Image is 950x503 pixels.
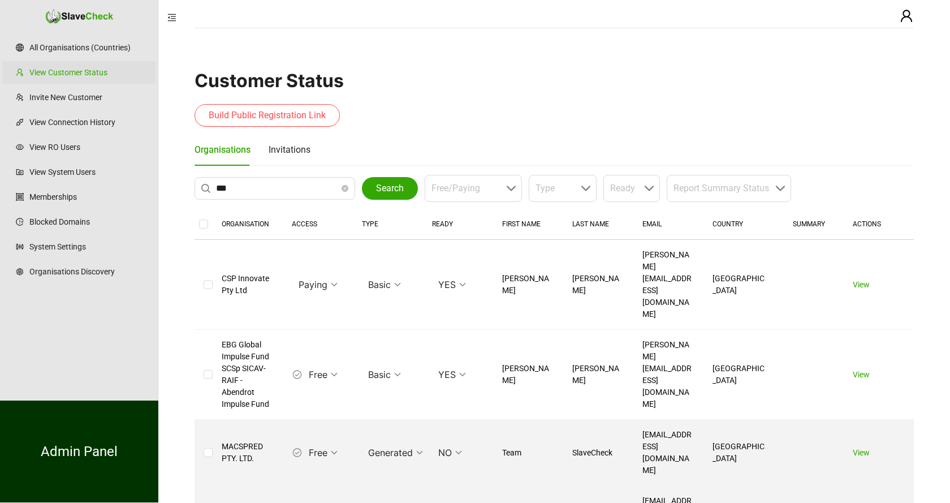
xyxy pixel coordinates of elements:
span: menu-fold [167,13,176,22]
td: [GEOGRAPHIC_DATA] [703,240,774,330]
span: YES [438,366,466,383]
a: View [853,448,870,457]
a: View [853,370,870,379]
a: View [853,280,870,289]
span: Generated [368,444,423,461]
span: Search [376,182,404,195]
button: Build Public Registration Link [195,104,340,127]
span: close-circle [342,183,348,194]
span: Build Public Registration Link [209,109,326,122]
th: EMAIL [633,209,703,240]
span: Basic [368,276,401,293]
td: [PERSON_NAME] [493,330,563,420]
a: View RO Users [29,136,146,158]
a: View System Users [29,161,146,183]
th: SUMMARY [774,209,844,240]
a: Blocked Domains [29,210,146,233]
td: [PERSON_NAME] [493,240,563,330]
td: EBG Global Impulse Fund SCSp SICAV-RAIF - Abendrot Impulse Fund [213,330,283,420]
th: ACTIONS [844,209,914,240]
div: Organisations [195,143,251,157]
td: [PERSON_NAME] [563,240,633,330]
span: NO [438,444,462,461]
span: YES [438,276,466,293]
a: Invite New Customer [29,86,146,109]
th: LAST NAME [563,209,633,240]
a: Organisations Discovery [29,260,146,283]
th: ACCESS [283,209,353,240]
span: Paying [299,276,338,293]
td: [PERSON_NAME][EMAIL_ADDRESS][DOMAIN_NAME] [633,240,703,330]
td: SlaveCheck [563,420,633,486]
th: FIRST NAME [493,209,563,240]
th: COUNTRY [703,209,774,240]
td: [EMAIL_ADDRESS][DOMAIN_NAME] [633,420,703,486]
span: user [900,9,913,23]
a: View Customer Status [29,61,146,84]
h1: Customer Status [195,70,914,92]
td: [GEOGRAPHIC_DATA] [703,330,774,420]
a: All Organisations (Countries) [29,36,146,59]
a: View Connection History [29,111,146,134]
div: Invitations [269,143,310,157]
td: [PERSON_NAME][EMAIL_ADDRESS][DOMAIN_NAME] [633,330,703,420]
td: CSP Innovate Pty Ltd [213,240,283,330]
td: MACSPRED PTY. LTD. [213,420,283,486]
td: [GEOGRAPHIC_DATA] [703,420,774,486]
td: [PERSON_NAME] [563,330,633,420]
span: Basic [368,366,401,383]
th: TYPE [353,209,423,240]
th: ORGANISATION [213,209,283,240]
button: Search [362,177,418,200]
a: Memberships [29,186,146,208]
span: Free [309,444,338,461]
th: READY [423,209,493,240]
td: Team [493,420,563,486]
a: System Settings [29,235,146,258]
span: close-circle [342,185,348,192]
span: Free [309,366,338,383]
